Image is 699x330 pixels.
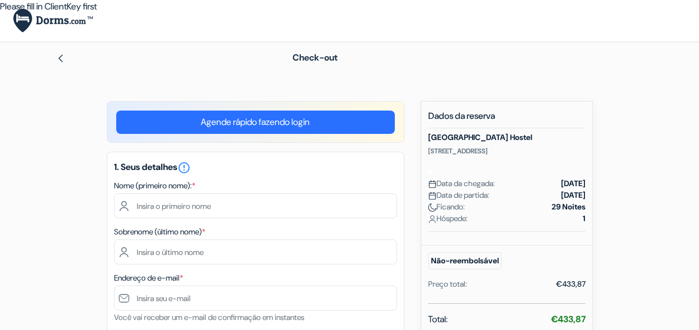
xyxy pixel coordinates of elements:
[428,215,437,223] img: user_icon.svg
[114,312,304,322] small: Você vai receber um e-mail de confirmação em instantes
[428,133,586,142] h5: [GEOGRAPHIC_DATA] Hostel
[428,213,468,224] span: Hóspede:
[428,313,448,326] span: Total:
[428,147,586,156] p: [STREET_ADDRESS]
[177,161,191,173] a: error_outline
[551,313,586,325] strong: €433,87
[428,192,437,200] img: calendar.svg
[56,54,65,63] img: left_arrow.svg
[114,226,205,238] label: Sobrenome (último nome)
[428,180,437,188] img: calendar.svg
[13,9,93,33] img: pt.Dorms.com
[583,213,586,224] strong: 1
[114,286,397,311] input: Insira seu e-mail
[561,178,586,189] strong: [DATE]
[114,180,195,192] label: Nome (primeiro nome):
[114,272,183,284] label: Endereço de e-mail
[114,193,397,218] input: Insira o primeiro nome
[428,203,437,212] img: moon.svg
[428,189,489,201] span: Data de partida:
[428,178,495,189] span: Data da chegada:
[177,161,191,174] i: error_outline
[428,111,586,128] h5: Dados da reserva
[556,278,586,290] div: €433,87
[293,52,338,63] span: Check-out
[561,189,586,201] strong: [DATE]
[114,161,397,174] h5: 1. Seus detalhes
[428,252,502,269] small: Não-reembolsável
[552,201,586,213] strong: 29 Noites
[114,239,397,264] input: Insira o último nome
[428,201,465,213] span: Ficando:
[428,278,467,290] div: Preço total:
[116,111,395,134] a: Agende rápido fazendo login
